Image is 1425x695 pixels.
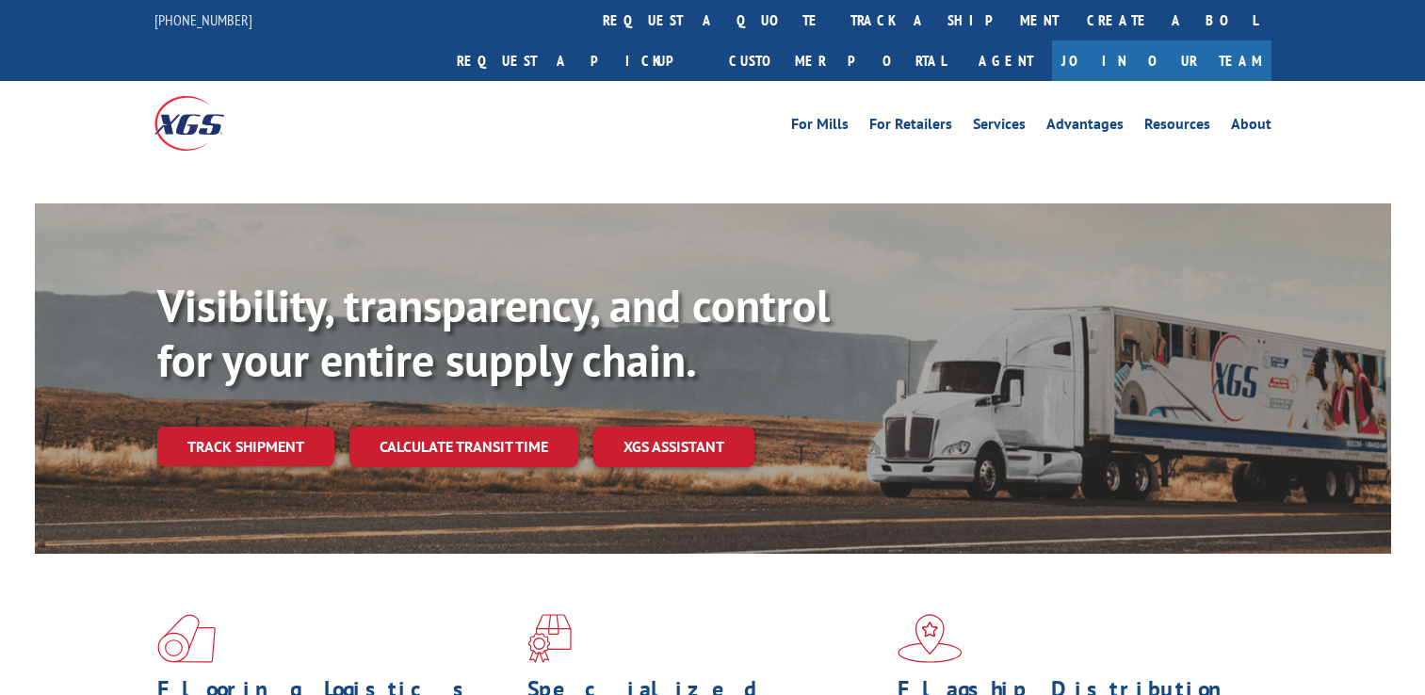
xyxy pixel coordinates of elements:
[157,427,334,466] a: Track shipment
[1144,117,1210,137] a: Resources
[960,40,1052,81] a: Agent
[1052,40,1271,81] a: Join Our Team
[154,10,252,29] a: [PHONE_NUMBER]
[349,427,578,467] a: Calculate transit time
[715,40,960,81] a: Customer Portal
[443,40,715,81] a: Request a pickup
[869,117,952,137] a: For Retailers
[593,427,754,467] a: XGS ASSISTANT
[898,614,963,663] img: xgs-icon-flagship-distribution-model-red
[527,614,572,663] img: xgs-icon-focused-on-flooring-red
[1046,117,1124,137] a: Advantages
[973,117,1026,137] a: Services
[157,276,830,389] b: Visibility, transparency, and control for your entire supply chain.
[157,614,216,663] img: xgs-icon-total-supply-chain-intelligence-red
[791,117,849,137] a: For Mills
[1231,117,1271,137] a: About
